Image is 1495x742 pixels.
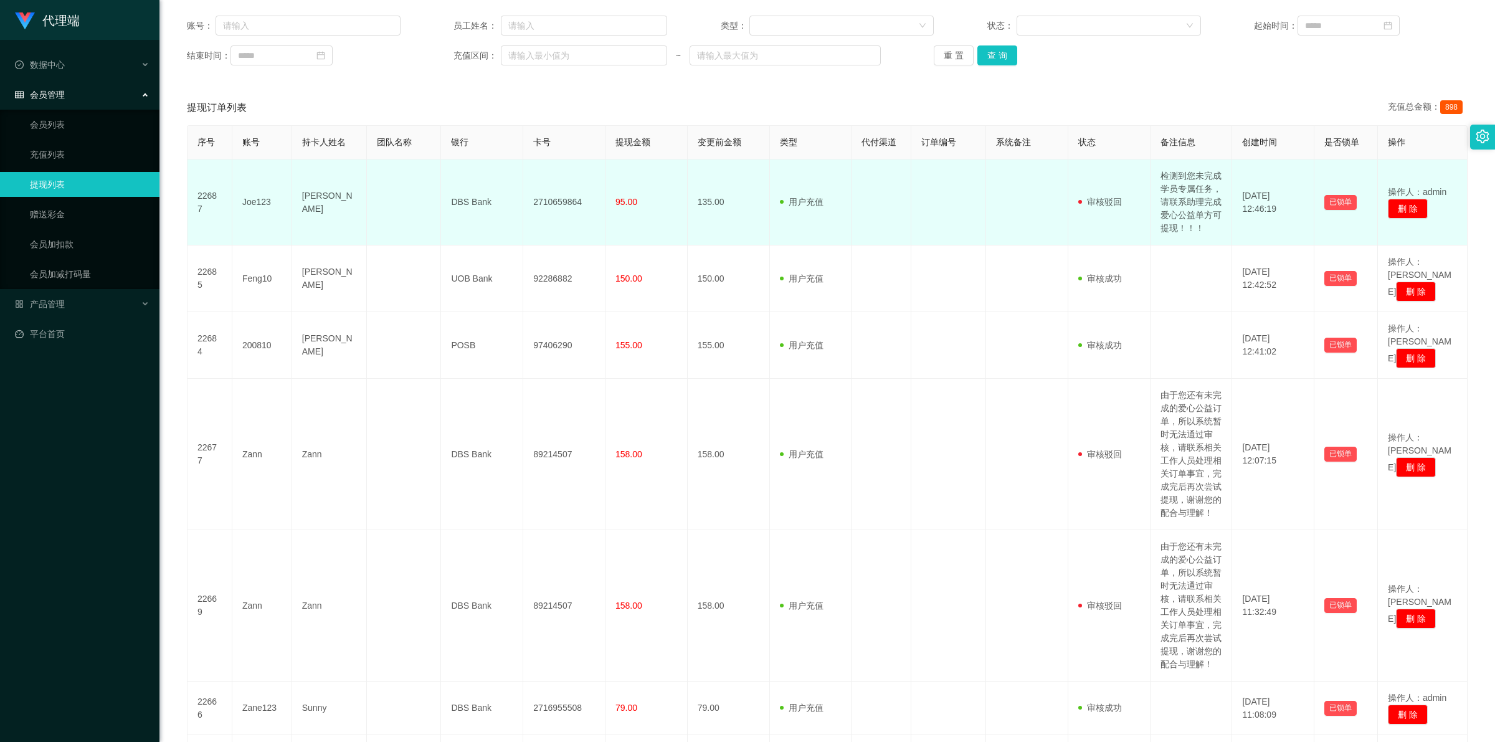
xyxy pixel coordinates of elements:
span: 操作人：[PERSON_NAME] [1388,257,1451,297]
td: [PERSON_NAME] [292,245,367,312]
td: 79.00 [688,682,770,735]
span: 审核驳回 [1078,449,1122,459]
button: 删 除 [1388,199,1428,219]
td: Zane123 [232,682,292,735]
a: 图标: dashboard平台首页 [15,321,149,346]
span: 序号 [197,137,215,147]
span: 150.00 [615,273,642,283]
span: 代付渠道 [861,137,896,147]
span: 产品管理 [15,299,65,309]
i: 图标: appstore-o [15,300,24,308]
span: 审核驳回 [1078,197,1122,207]
span: 订单编号 [921,137,956,147]
span: 操作人：[PERSON_NAME] [1388,432,1451,472]
span: 员工姓名： [453,19,501,32]
span: 用户充值 [780,703,823,713]
button: 已锁单 [1324,338,1357,353]
td: 92286882 [523,245,605,312]
button: 查 询 [977,45,1017,65]
td: 22677 [187,379,232,530]
td: 22687 [187,159,232,245]
button: 已锁单 [1324,447,1357,462]
td: 22684 [187,312,232,379]
span: 团队名称 [377,137,412,147]
span: 155.00 [615,340,642,350]
span: 备注信息 [1160,137,1195,147]
td: [DATE] 12:41:02 [1232,312,1314,379]
td: [DATE] 11:32:49 [1232,530,1314,682]
button: 删 除 [1396,609,1436,629]
span: 158.00 [615,449,642,459]
input: 请输入 [216,16,400,36]
span: 账号： [187,19,216,32]
button: 已锁单 [1324,598,1357,613]
span: 用户充值 [780,449,823,459]
span: 变更前金额 [698,137,741,147]
input: 请输入最小值为 [501,45,667,65]
span: 审核驳回 [1078,601,1122,611]
td: 155.00 [688,312,770,379]
input: 请输入 [501,16,667,36]
button: 删 除 [1396,457,1436,477]
a: 代理端 [15,15,80,25]
span: 用户充值 [780,340,823,350]
td: 200810 [232,312,292,379]
span: 操作 [1388,137,1405,147]
a: 赠送彩金 [30,202,149,227]
a: 提现列表 [30,172,149,197]
span: 158.00 [615,601,642,611]
a: 会员列表 [30,112,149,137]
span: 数据中心 [15,60,65,70]
td: 22666 [187,682,232,735]
td: 89214507 [523,379,605,530]
td: DBS Bank [441,379,523,530]
button: 删 除 [1396,348,1436,368]
td: 检测到您未完成学员专属任务，请联系助理完成爱心公益单方可提现！！！ [1151,159,1233,245]
td: POSB [441,312,523,379]
h1: 代理端 [42,1,80,40]
td: [DATE] 12:07:15 [1232,379,1314,530]
span: 操作人：[PERSON_NAME] [1388,323,1451,363]
span: 898 [1440,100,1463,114]
span: 用户充值 [780,601,823,611]
td: 135.00 [688,159,770,245]
i: 图标: setting [1476,130,1489,143]
i: 图标: calendar [1383,21,1392,30]
a: 充值列表 [30,142,149,167]
input: 请输入最大值为 [690,45,881,65]
td: [PERSON_NAME] [292,159,367,245]
a: 会员加扣款 [30,232,149,257]
span: 79.00 [615,703,637,713]
span: 系统备注 [996,137,1031,147]
td: DBS Bank [441,159,523,245]
td: Joe123 [232,159,292,245]
td: 22685 [187,245,232,312]
i: 图标: down [1186,22,1194,31]
button: 已锁单 [1324,195,1357,210]
i: 图标: calendar [316,51,325,60]
span: 状态 [1078,137,1096,147]
span: 操作人：admin [1388,693,1446,703]
span: 95.00 [615,197,637,207]
span: 操作人：admin [1388,187,1446,197]
span: 卡号 [533,137,551,147]
span: 状态： [987,19,1017,32]
span: 用户充值 [780,197,823,207]
td: 89214507 [523,530,605,682]
td: Feng10 [232,245,292,312]
span: 操作人：[PERSON_NAME] [1388,584,1451,624]
td: [DATE] 11:08:09 [1232,682,1314,735]
td: 158.00 [688,530,770,682]
td: 97406290 [523,312,605,379]
td: DBS Bank [441,530,523,682]
span: 账号 [242,137,260,147]
button: 删 除 [1396,282,1436,302]
td: DBS Bank [441,682,523,735]
span: 创建时间 [1242,137,1277,147]
span: 审核成功 [1078,273,1122,283]
span: 起始时间： [1254,19,1298,32]
td: 158.00 [688,379,770,530]
span: 银行 [451,137,468,147]
span: 充值区间： [453,49,501,62]
span: 审核成功 [1078,703,1122,713]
